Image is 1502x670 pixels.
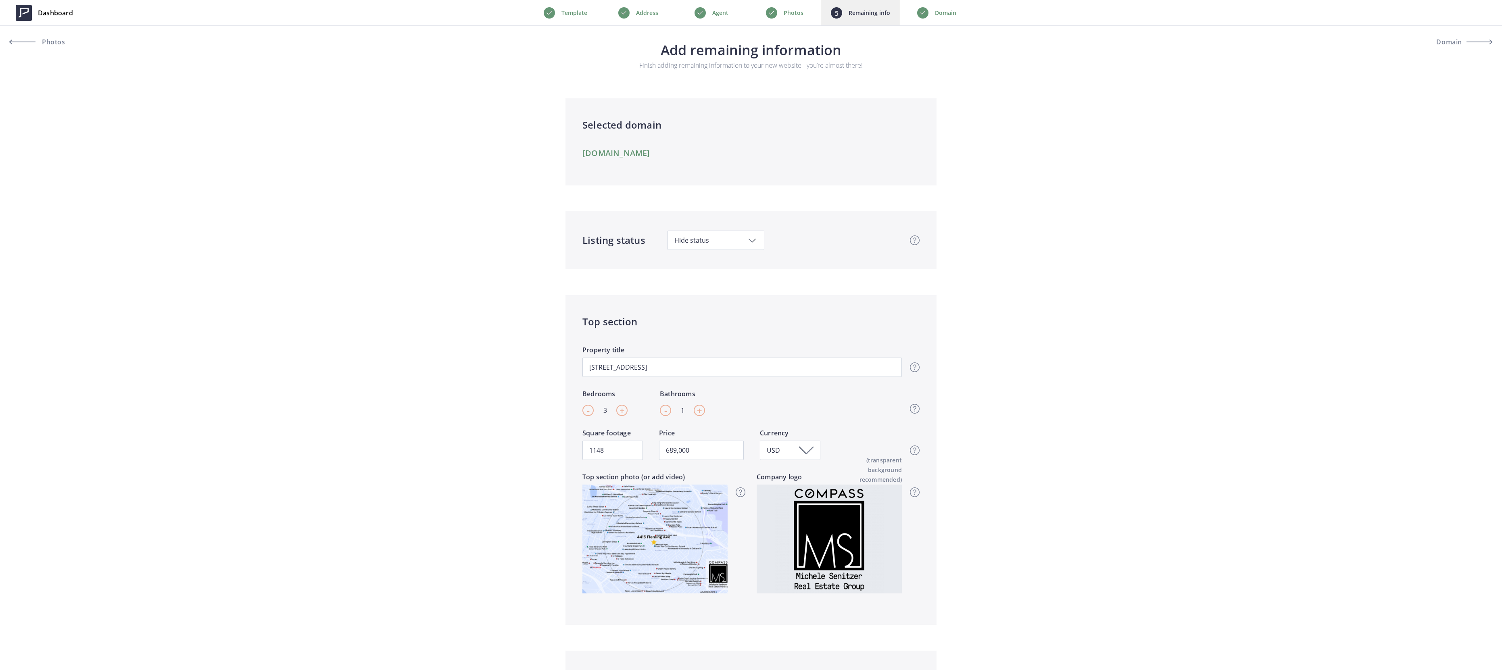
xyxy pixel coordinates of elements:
label: Price [659,428,744,441]
span: (transparent background recommended) [832,456,902,485]
label: Company logo [757,472,902,485]
p: Finish adding remaining information to your new website - you’re almost there! [617,60,886,70]
span: Hide status [674,236,757,245]
span: Domain [1436,39,1462,45]
p: Remaining info [849,8,890,18]
span: - [664,404,667,416]
label: Top section photo (or add video) [582,472,728,485]
label: Square footage [582,428,643,441]
input: 4,600 [582,441,643,460]
p: Photos [784,8,803,18]
a: Photos [10,32,82,52]
span: Dashboard [38,8,73,18]
p: Template [561,8,587,18]
img: question [910,445,920,455]
span: + [697,404,702,416]
h3: Add remaining information [475,43,1027,57]
label: Currency [760,428,820,441]
img: question [910,404,920,414]
span: - [587,404,590,416]
h4: Selected domain [582,118,920,132]
span: USD [767,446,782,455]
img: question [736,487,745,497]
label: Bathrooms [660,389,705,402]
h4: Listing status [582,233,645,248]
label: Bedrooms [582,389,628,402]
p: Address [636,8,658,18]
button: Domain [1420,32,1492,52]
img: question [910,362,920,372]
p: Domain [935,8,956,18]
h5: [DOMAIN_NAME] [582,148,650,158]
label: Property title [582,345,902,358]
h4: Top section [582,314,920,329]
a: Dashboard [10,1,79,25]
img: question [910,487,920,497]
input: 1,600,000 [659,441,744,460]
input: A location unlike any other [582,358,902,377]
span: + [620,404,625,416]
span: Photos [40,39,65,45]
p: Agent [712,8,728,18]
img: question [910,235,920,245]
